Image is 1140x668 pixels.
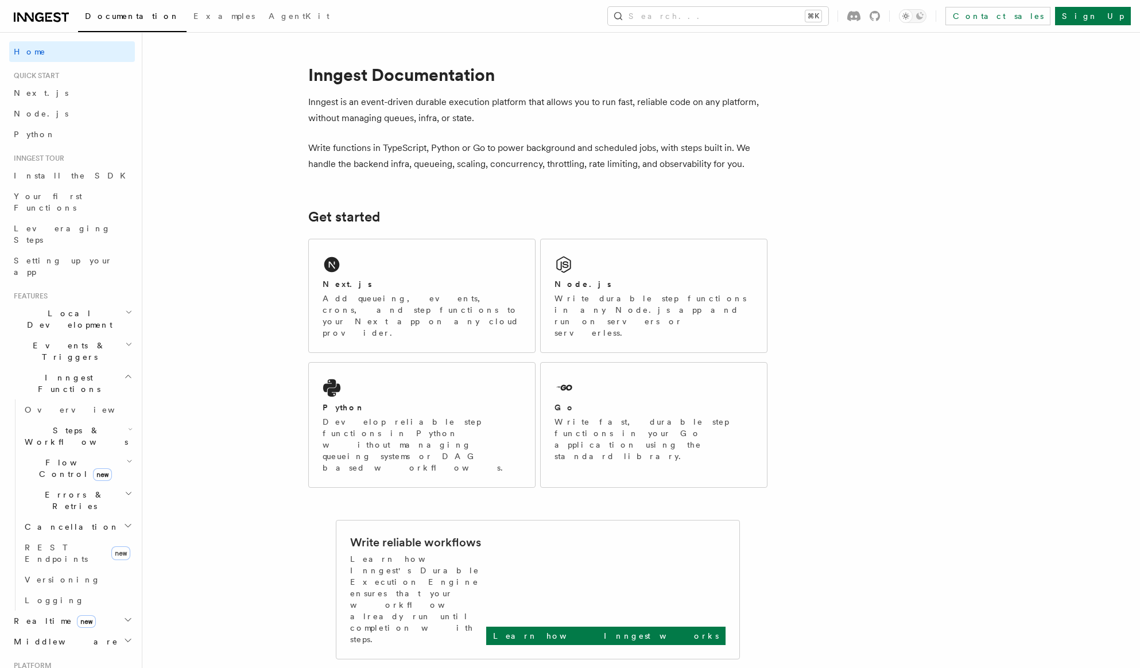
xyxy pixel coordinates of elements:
[540,239,767,353] a: Node.jsWrite durable step functions in any Node.js app and run on servers or serverless.
[540,362,767,488] a: GoWrite fast, durable step functions in your Go application using the standard library.
[9,631,135,652] button: Middleware
[308,140,767,172] p: Write functions in TypeScript, Python or Go to power background and scheduled jobs, with steps bu...
[9,218,135,250] a: Leveraging Steps
[9,308,125,331] span: Local Development
[608,7,828,25] button: Search...⌘K
[308,362,536,488] a: PythonDevelop reliable step functions in Python without managing queueing systems or DAG based wo...
[20,425,128,448] span: Steps & Workflows
[9,611,135,631] button: Realtimenew
[9,165,135,186] a: Install the SDK
[77,615,96,628] span: new
[14,109,68,118] span: Node.js
[308,94,767,126] p: Inngest is an event-driven durable execution platform that allows you to run fast, reliable code ...
[20,457,126,480] span: Flow Control
[308,239,536,353] a: Next.jsAdd queueing, events, crons, and step functions to your Next app on any cloud provider.
[20,569,135,590] a: Versioning
[25,405,143,414] span: Overview
[20,399,135,420] a: Overview
[14,130,56,139] span: Python
[350,534,481,550] h2: Write reliable workflows
[9,250,135,282] a: Setting up your app
[78,3,187,32] a: Documentation
[493,630,719,642] p: Learn how Inngest works
[9,303,135,335] button: Local Development
[9,340,125,363] span: Events & Triggers
[308,209,380,225] a: Get started
[14,192,82,212] span: Your first Functions
[193,11,255,21] span: Examples
[25,596,84,605] span: Logging
[555,402,575,413] h2: Go
[350,553,486,645] p: Learn how Inngest's Durable Execution Engine ensures that your workflow already run until complet...
[85,11,180,21] span: Documentation
[9,292,48,301] span: Features
[14,88,68,98] span: Next.js
[20,516,135,537] button: Cancellation
[9,372,124,395] span: Inngest Functions
[111,546,130,560] span: new
[25,575,100,584] span: Versioning
[20,590,135,611] a: Logging
[9,71,59,80] span: Quick start
[9,186,135,218] a: Your first Functions
[20,484,135,516] button: Errors & Retries
[93,468,112,481] span: new
[9,399,135,611] div: Inngest Functions
[187,3,262,31] a: Examples
[1055,7,1131,25] a: Sign Up
[945,7,1050,25] a: Contact sales
[308,64,767,85] h1: Inngest Documentation
[14,256,113,277] span: Setting up your app
[899,9,926,23] button: Toggle dark mode
[20,452,135,484] button: Flow Controlnew
[9,636,118,647] span: Middleware
[9,83,135,103] a: Next.js
[262,3,336,31] a: AgentKit
[9,615,96,627] span: Realtime
[555,416,753,462] p: Write fast, durable step functions in your Go application using the standard library.
[14,224,111,244] span: Leveraging Steps
[25,543,88,564] span: REST Endpoints
[269,11,329,21] span: AgentKit
[20,420,135,452] button: Steps & Workflows
[555,278,611,290] h2: Node.js
[9,103,135,124] a: Node.js
[9,367,135,399] button: Inngest Functions
[14,171,133,180] span: Install the SDK
[9,335,135,367] button: Events & Triggers
[323,402,365,413] h2: Python
[20,537,135,569] a: REST Endpointsnew
[20,521,119,533] span: Cancellation
[9,124,135,145] a: Python
[20,489,125,512] span: Errors & Retries
[323,416,521,473] p: Develop reliable step functions in Python without managing queueing systems or DAG based workflows.
[14,46,46,57] span: Home
[323,293,521,339] p: Add queueing, events, crons, and step functions to your Next app on any cloud provider.
[9,41,135,62] a: Home
[555,293,753,339] p: Write durable step functions in any Node.js app and run on servers or serverless.
[323,278,372,290] h2: Next.js
[805,10,821,22] kbd: ⌘K
[486,627,726,645] a: Learn how Inngest works
[9,154,64,163] span: Inngest tour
